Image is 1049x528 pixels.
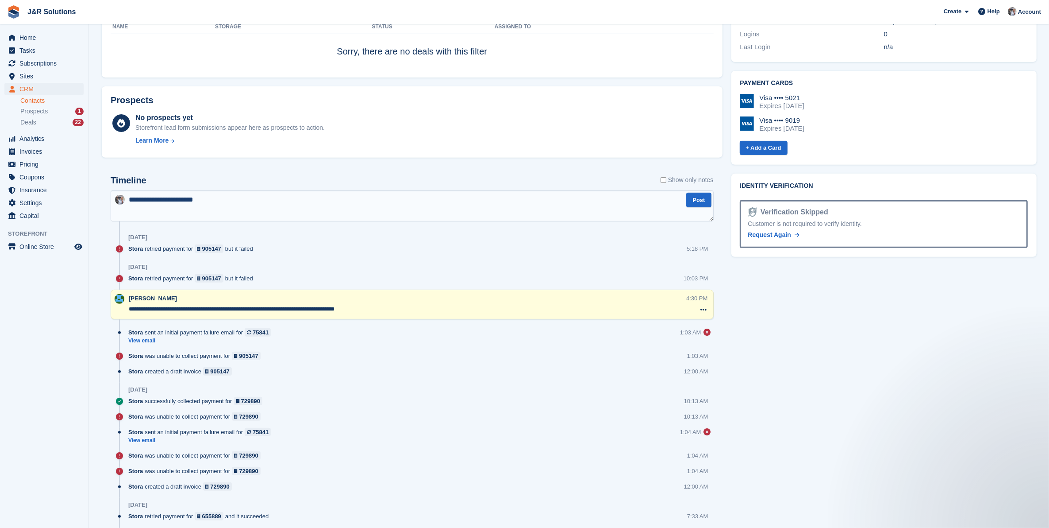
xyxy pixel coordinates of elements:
a: menu [4,132,84,145]
div: sent an initial payment failure email for [128,428,275,436]
div: 905147 [210,367,229,376]
a: Learn More [135,136,325,145]
a: J&R Solutions [24,4,79,19]
a: 905147 [195,245,223,253]
a: menu [4,145,84,158]
div: Visa •••• 9019 [760,116,804,124]
a: + Add a Card [740,141,788,155]
div: 905147 [239,352,258,360]
div: was unable to collect payment for [128,412,265,421]
span: Account [1018,8,1041,16]
div: 655889 [202,512,221,520]
div: 12:00 AM [684,482,708,491]
a: menu [4,57,84,70]
div: 1:03 AM [680,328,701,337]
span: Online Store [19,241,73,253]
div: successfully collected payment for [128,397,267,405]
a: menu [4,184,84,196]
a: menu [4,83,84,95]
span: Stora [128,367,143,376]
div: created a draft invoice [128,367,236,376]
div: 1:04 AM [687,451,708,460]
a: menu [4,210,84,222]
span: Stora [128,512,143,520]
div: was unable to collect payment for [128,451,265,460]
input: Show only notes [661,175,666,185]
div: 1 [75,108,84,115]
th: Name [111,20,215,34]
a: menu [4,171,84,183]
a: menu [4,31,84,44]
div: Storefront lead form submissions appear here as prospects to action. [135,123,325,132]
div: 0 [884,29,1028,39]
a: Prospects 1 [20,107,84,116]
img: Visa Logo [740,116,754,131]
a: menu [4,44,84,57]
div: 729890 [210,482,229,491]
div: was unable to collect payment for [128,467,265,475]
span: Coupons [19,171,73,183]
a: 905147 [232,352,261,360]
span: [PERSON_NAME] [129,295,177,302]
img: Macie Adcock [115,294,124,304]
a: 729890 [203,482,232,491]
a: View email [128,437,275,444]
img: stora-icon-8386f47178a22dfd0bd8f6a31ec36ba5ce8667c1dd55bd0f319d3a0aa187defe.svg [7,5,20,19]
span: Analytics [19,132,73,145]
div: Expires [DATE] [760,102,804,110]
span: Insurance [19,184,73,196]
button: Post [686,193,711,207]
a: 729890 [232,412,261,421]
span: Stora [128,451,143,460]
span: ( ) [892,18,938,25]
div: 10:03 PM [684,274,708,283]
div: 729890 [239,467,258,475]
th: Status [372,20,495,34]
div: Verification Skipped [757,207,828,217]
th: Storage [215,20,372,34]
div: 75841 [253,328,269,337]
h2: Prospects [111,95,154,105]
span: Stora [128,328,143,337]
div: 729890 [239,451,258,460]
span: Stora [128,412,143,421]
span: Stora [128,352,143,360]
a: Request Again [748,230,799,240]
div: [DATE] [128,264,147,271]
div: [DATE] [128,501,147,509]
div: 12:00 AM [684,367,708,376]
div: 4:30 PM [686,294,707,303]
div: 1:04 AM [680,428,701,436]
img: Visa Logo [740,94,754,108]
span: Request Again [748,231,792,238]
label: Show only notes [661,175,714,185]
a: Deals 22 [20,118,84,127]
a: View email [128,337,275,345]
div: 10:13 AM [684,412,708,421]
a: menu [4,197,84,209]
div: sent an initial payment failure email for [128,328,275,337]
div: [DATE] [128,386,147,393]
div: 75841 [253,428,269,436]
a: menu [4,70,84,82]
div: 905147 [202,274,221,283]
span: Settings [19,197,73,209]
div: Last Login [740,42,884,52]
a: 905147 [195,274,223,283]
div: 5:18 PM [687,245,708,253]
a: 75841 [245,428,271,436]
div: created a draft invoice [128,482,236,491]
span: Stora [128,428,143,436]
span: Stora [128,467,143,475]
span: Tasks [19,44,73,57]
div: No prospects yet [135,113,325,123]
div: Customer is not required to verify identity. [748,219,1019,229]
img: Steve Revell [1008,7,1017,16]
img: Identity Verification Ready [748,207,757,217]
span: Deals [20,118,36,127]
div: retried payment for and it succeeded [128,512,273,520]
span: CRM [19,83,73,95]
div: Learn More [135,136,169,145]
span: Capital [19,210,73,222]
a: 655889 [195,512,223,520]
